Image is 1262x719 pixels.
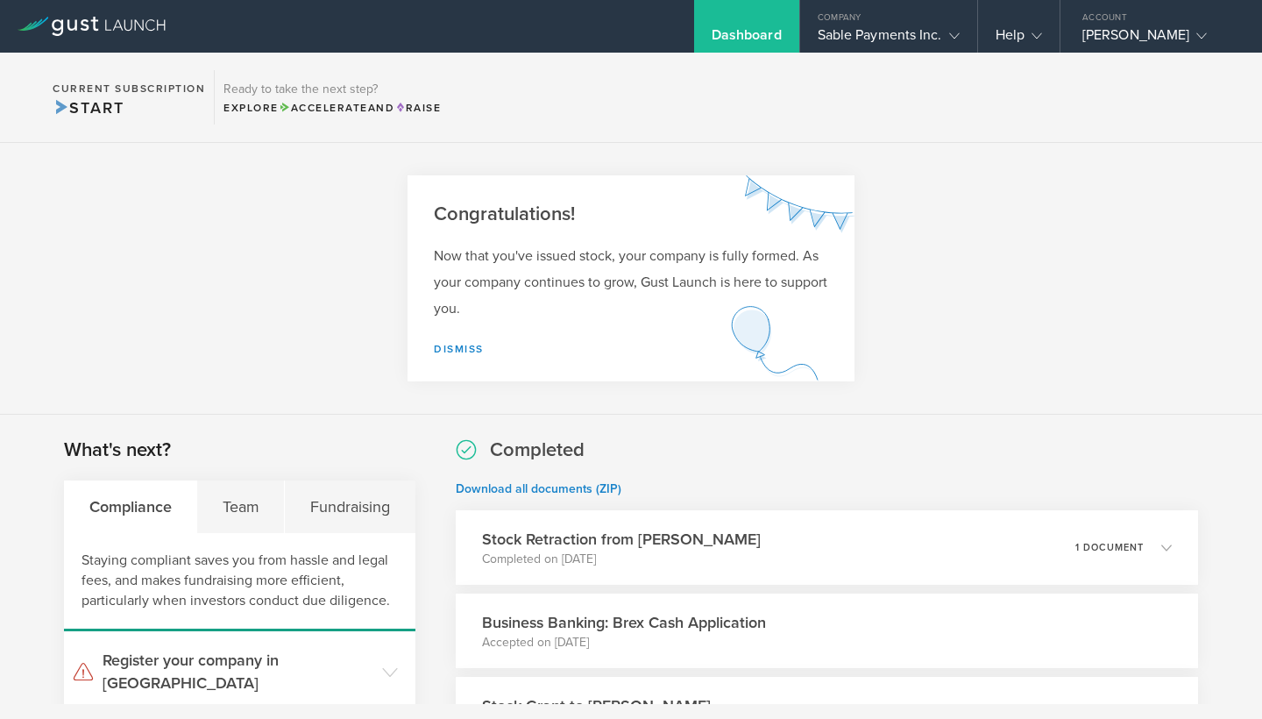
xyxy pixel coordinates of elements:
[197,481,285,533] div: Team
[482,528,761,551] h3: Stock Retraction from [PERSON_NAME]
[490,438,585,463] h2: Completed
[285,481,415,533] div: Fundraising
[103,649,373,694] h3: Register your company in [GEOGRAPHIC_DATA]
[53,83,205,94] h2: Current Subscription
[1082,26,1231,53] div: [PERSON_NAME]
[64,533,415,631] div: Staying compliant saves you from hassle and legal fees, and makes fundraising more efficient, par...
[223,100,441,116] div: Explore
[1075,543,1144,552] p: 1 document
[456,481,621,496] a: Download all documents (ZIP)
[64,481,197,533] div: Compliance
[482,694,711,717] h3: Stock Grant to [PERSON_NAME]
[223,83,441,96] h3: Ready to take the next step?
[64,438,171,463] h2: What's next?
[434,202,828,227] h2: Congratulations!
[482,634,766,651] p: Accepted on [DATE]
[279,102,368,114] span: Accelerate
[712,26,782,53] div: Dashboard
[434,243,828,322] p: Now that you've issued stock, your company is fully formed. As your company continues to grow, Gu...
[279,102,395,114] span: and
[53,98,124,117] span: Start
[482,611,766,634] h3: Business Banking: Brex Cash Application
[394,102,441,114] span: Raise
[214,70,450,125] div: Ready to take the next step?ExploreAccelerateandRaise
[434,343,484,355] a: Dismiss
[996,26,1042,53] div: Help
[482,551,761,568] p: Completed on [DATE]
[818,26,960,53] div: Sable Payments Inc.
